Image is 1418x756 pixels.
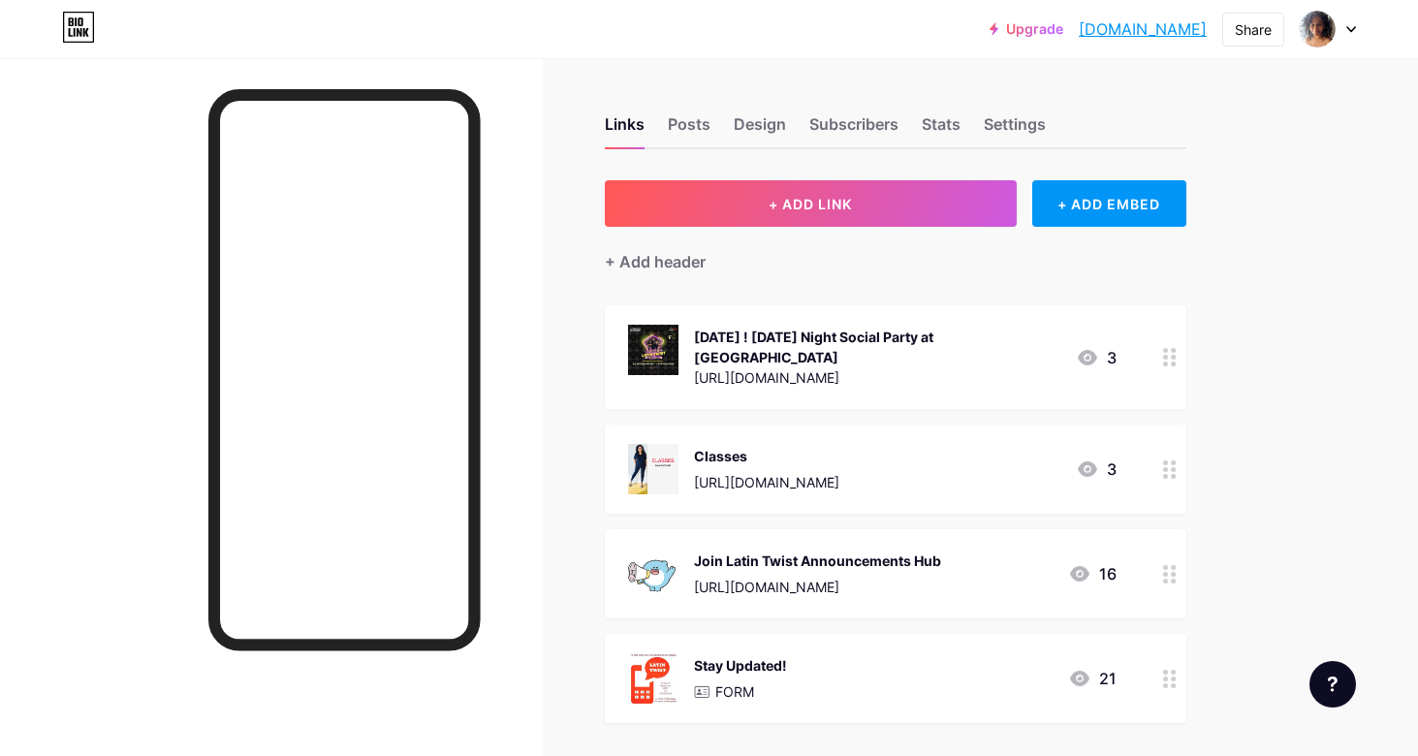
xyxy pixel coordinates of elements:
div: [URL][DOMAIN_NAME] [694,367,1060,388]
div: 21 [1068,667,1117,690]
div: 3 [1076,457,1117,481]
div: Design [734,112,786,147]
div: Classes [694,446,839,466]
div: Join Latin Twist Announcements Hub [694,551,941,571]
div: 16 [1068,562,1117,585]
div: + Add header [605,250,706,273]
button: + ADD LINK [605,180,1017,227]
div: Links [605,112,645,147]
a: Upgrade [990,21,1063,37]
div: Stats [922,112,961,147]
img: Join Latin Twist Announcements Hub [628,549,678,599]
div: 3 [1076,346,1117,369]
div: + ADD EMBED [1032,180,1186,227]
img: marylobo [1299,11,1336,47]
div: Subscribers [809,112,898,147]
img: 17 Sept ! Wednesday Night Social Party at Antisocial Mumbai [628,325,678,375]
p: FORM [715,681,754,702]
img: Stay Updated! [628,653,678,704]
div: [DATE] ! [DATE] Night Social Party at [GEOGRAPHIC_DATA] [694,327,1060,367]
div: Settings [984,112,1046,147]
a: [DOMAIN_NAME] [1079,17,1207,41]
span: + ADD LINK [769,196,852,212]
div: Posts [668,112,710,147]
div: [URL][DOMAIN_NAME] [694,472,839,492]
div: [URL][DOMAIN_NAME] [694,577,941,597]
img: Classes [628,444,678,494]
div: Stay Updated! [694,655,787,676]
div: Share [1235,19,1272,40]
